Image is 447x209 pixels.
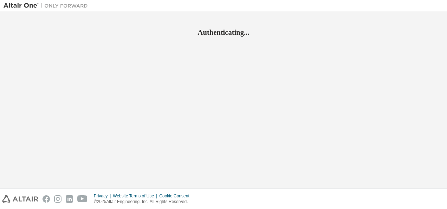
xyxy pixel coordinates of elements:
img: facebook.svg [43,195,50,203]
img: youtube.svg [77,195,88,203]
div: Privacy [94,193,113,199]
p: © 2025 Altair Engineering, Inc. All Rights Reserved. [94,199,194,205]
img: linkedin.svg [66,195,73,203]
img: instagram.svg [54,195,61,203]
div: Cookie Consent [159,193,193,199]
img: Altair One [4,2,91,9]
h2: Authenticating... [4,28,443,37]
img: altair_logo.svg [2,195,38,203]
div: Website Terms of Use [113,193,159,199]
